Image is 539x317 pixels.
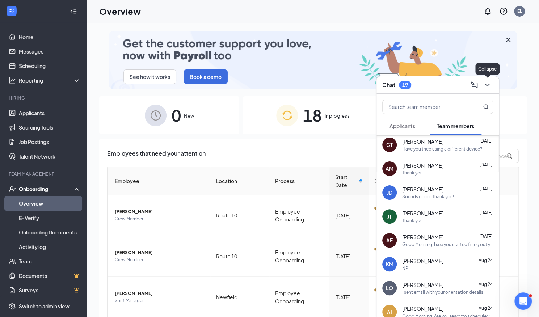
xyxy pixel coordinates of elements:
a: DocumentsCrown [19,269,81,283]
div: Sounds good. Thank you! [402,194,454,200]
svg: ComposeMessage [470,81,479,89]
svg: QuestionInfo [499,7,508,16]
td: Employee Onboarding [269,195,329,236]
div: I sent email with your orientation details. [402,289,484,295]
svg: UserCheck [9,185,16,193]
span: [PERSON_NAME] [402,305,443,312]
span: [PERSON_NAME] [402,186,443,193]
svg: WorkstreamLogo [8,7,15,14]
span: Crew Member [115,256,205,263]
span: Employees that need your attention [107,149,206,163]
div: Reporting [19,77,81,84]
span: Start Date [335,173,357,189]
div: AM [386,165,393,172]
span: [PERSON_NAME] [115,290,205,297]
a: Applicants [19,106,81,120]
div: KM [386,261,393,268]
span: Status [374,177,404,185]
th: Location [210,167,269,195]
div: Thank you [402,170,423,176]
div: [DATE] [335,252,363,260]
span: Applicants [389,123,415,129]
a: E-Verify [19,211,81,225]
div: Thank you [402,217,423,224]
td: Employee Onboarding [269,236,329,277]
span: Shift Manager [115,297,205,304]
div: Switch to admin view [19,303,70,310]
div: Onboarding [19,185,75,193]
div: AI [387,308,392,316]
span: [PERSON_NAME] [402,257,443,265]
span: [PERSON_NAME] [402,281,443,288]
svg: ChevronDown [483,81,492,89]
div: [DATE] [335,293,363,301]
button: ChevronDown [481,79,493,91]
div: Collapse [475,63,500,75]
span: 0 [172,103,181,128]
a: SurveysCrown [19,283,81,297]
span: New [184,112,194,119]
a: Overview [19,196,81,211]
span: [DATE] [479,162,493,168]
th: Status [369,167,416,195]
div: Hiring [9,95,79,101]
div: 19 [402,82,408,88]
a: Sourcing Tools [19,120,81,135]
a: Messages [19,44,81,59]
span: [DATE] [479,210,493,215]
span: [PERSON_NAME] [402,233,443,241]
div: NP [402,265,408,271]
span: Crew Member [115,215,205,223]
span: Aug 24 [479,305,493,311]
span: 18 [303,103,322,128]
h3: Chat [382,81,395,89]
a: Scheduling [19,59,81,73]
a: Activity log [19,240,81,254]
div: AF [386,237,393,244]
span: Team members [437,123,474,129]
button: Book a demo [184,69,228,84]
span: [PERSON_NAME] [115,249,205,256]
div: Good Morning, I see you started filling out your onboarding paperwork and have a few more forms t... [402,241,493,248]
span: Aug 24 [479,282,493,287]
span: [PERSON_NAME] [402,138,443,145]
th: Employee [108,167,210,195]
svg: Settings [9,303,16,310]
span: In progress [325,112,350,119]
input: Search team member [383,100,468,114]
td: Route 10 [210,236,269,277]
div: [DATE] [335,211,363,219]
div: EL [517,8,522,14]
svg: Notifications [483,7,492,16]
span: [PERSON_NAME] [402,210,443,217]
div: GT [386,141,393,148]
div: LO [386,284,393,292]
a: Onboarding Documents [19,225,81,240]
td: Route 10 [210,195,269,236]
div: Have you tried using a different device? [402,146,482,152]
h1: Overview [99,5,141,17]
div: Team Management [9,171,79,177]
span: Aug 24 [479,258,493,263]
img: payroll-small.gif [109,31,517,89]
th: Process [269,167,329,195]
div: JT [387,213,392,220]
span: [DATE] [479,138,493,144]
span: [DATE] [479,186,493,191]
span: [PERSON_NAME] [402,162,443,169]
a: Job Postings [19,135,81,149]
svg: MagnifyingGlass [483,104,489,110]
span: [DATE] [479,234,493,239]
span: [PERSON_NAME] [115,208,205,215]
svg: Collapse [70,8,77,15]
a: Home [19,30,81,44]
button: See how it works [123,69,176,84]
svg: Analysis [9,77,16,84]
iframe: Intercom live chat [514,292,532,310]
a: Team [19,254,81,269]
svg: Cross [504,35,513,44]
div: JD [387,189,392,196]
a: Talent Network [19,149,81,164]
button: ComposeMessage [468,79,480,91]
